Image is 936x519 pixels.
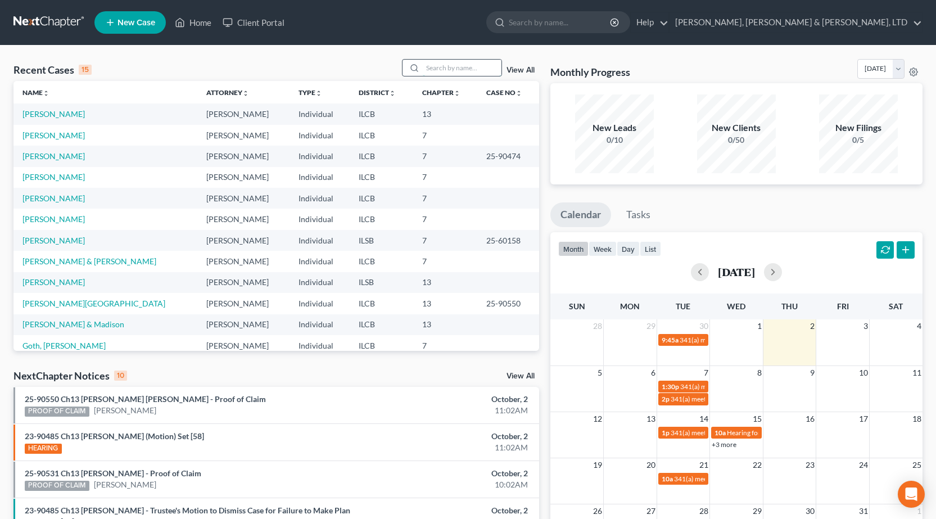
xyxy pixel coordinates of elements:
span: 4 [916,319,923,333]
td: ILCB [350,293,413,314]
span: 26 [592,504,603,518]
td: 25-60158 [477,230,539,251]
td: [PERSON_NAME] [197,146,290,166]
div: October, 2 [368,431,528,442]
a: 25-90531 Ch13 [PERSON_NAME] - Proof of Claim [25,468,201,478]
span: 20 [645,458,657,472]
td: 7 [413,209,477,229]
div: 0/10 [575,134,654,146]
div: PROOF OF CLAIM [25,407,89,417]
a: [PERSON_NAME][GEOGRAPHIC_DATA] [22,299,165,308]
td: 7 [413,167,477,188]
i: unfold_more [315,90,322,97]
span: Sun [569,301,585,311]
input: Search by name... [423,60,501,76]
span: Mon [620,301,640,311]
td: ILCB [350,167,413,188]
span: 1 [756,319,763,333]
span: 7 [703,366,709,380]
span: 8 [756,366,763,380]
input: Search by name... [509,12,612,33]
td: 7 [413,230,477,251]
span: 10a [662,475,673,483]
span: 22 [752,458,763,472]
span: 19 [592,458,603,472]
span: 10a [715,428,726,437]
span: 2 [809,319,816,333]
span: 1p [662,428,670,437]
div: 11:02AM [368,405,528,416]
td: [PERSON_NAME] [197,188,290,209]
td: Individual [290,125,350,146]
span: 16 [804,412,816,426]
a: Chapterunfold_more [422,88,460,97]
a: Attorneyunfold_more [206,88,249,97]
td: ILCB [350,209,413,229]
span: 29 [752,504,763,518]
span: 341(a) meeting for [PERSON_NAME] [671,395,779,403]
span: 1 [916,504,923,518]
td: Individual [290,146,350,166]
td: 7 [413,125,477,146]
a: View All [507,372,535,380]
div: PROOF OF CLAIM [25,481,89,491]
td: Individual [290,335,350,356]
td: ILSB [350,230,413,251]
span: 341(a) meeting for [PERSON_NAME] [674,475,783,483]
td: [PERSON_NAME] [197,230,290,251]
div: 10:02AM [368,479,528,490]
a: [PERSON_NAME] [22,172,85,182]
a: [PERSON_NAME] [94,405,156,416]
span: Hearing for [PERSON_NAME] [727,428,815,437]
span: 30 [804,504,816,518]
i: unfold_more [516,90,522,97]
div: 10 [114,371,127,381]
h2: [DATE] [718,266,755,278]
td: ILCB [350,103,413,124]
span: 2p [662,395,670,403]
div: 11:02AM [368,442,528,453]
span: 27 [645,504,657,518]
td: Individual [290,167,350,188]
div: Recent Cases [13,63,92,76]
a: +3 more [712,440,736,449]
td: ILSB [350,272,413,293]
td: Individual [290,209,350,229]
a: [PERSON_NAME] & Madison [22,319,124,329]
div: October, 2 [368,394,528,405]
span: 17 [858,412,869,426]
td: 7 [413,188,477,209]
span: 5 [596,366,603,380]
button: list [640,241,661,256]
td: ILCB [350,314,413,335]
td: [PERSON_NAME] [197,293,290,314]
td: 7 [413,251,477,272]
td: ILCB [350,188,413,209]
td: ILCB [350,251,413,272]
span: 14 [698,412,709,426]
button: week [589,241,617,256]
a: Typeunfold_more [299,88,322,97]
td: Individual [290,103,350,124]
td: ILCB [350,125,413,146]
td: Individual [290,188,350,209]
td: [PERSON_NAME] [197,272,290,293]
button: month [558,241,589,256]
span: 18 [911,412,923,426]
td: Individual [290,230,350,251]
span: 30 [698,319,709,333]
td: 25-90474 [477,146,539,166]
div: 0/50 [697,134,776,146]
td: 13 [413,314,477,335]
div: 0/5 [819,134,898,146]
a: View All [507,66,535,74]
span: Fri [837,301,849,311]
a: Home [169,12,217,33]
a: [PERSON_NAME] & [PERSON_NAME] [22,256,156,266]
td: 7 [413,146,477,166]
td: [PERSON_NAME] [197,209,290,229]
a: Calendar [550,202,611,227]
a: Nameunfold_more [22,88,49,97]
i: unfold_more [454,90,460,97]
span: 9:45a [662,336,679,344]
